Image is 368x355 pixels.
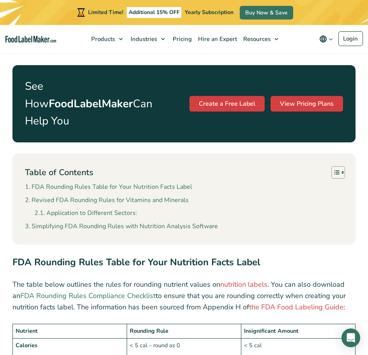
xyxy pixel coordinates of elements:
p: Table of Contents [25,167,93,179]
span: Yearly Subscription [185,9,234,16]
a: Simplifying FDA Rounding Rules with Nutrition Analysis Software [25,222,218,232]
div: Open Intercom Messenger [341,328,360,347]
a: Revised FDA Rounding Rules for Vitamins and Minerals [25,195,189,206]
a: Application to Different Sectors: [34,208,137,218]
a: Products [87,25,127,53]
a: Create a Free Label [189,96,265,112]
a: Login [338,31,363,46]
span: Pricing [170,35,193,43]
span: Resources [241,35,271,43]
strong: Calories [16,341,37,349]
a: FDA Rounding Rules Table for Your Nutrition Facts Label [25,182,192,192]
button: Change language [314,31,338,47]
a: FDA Rounding Rules Compliance Checklist [20,291,156,300]
a: the FDA Food Labeling Guide [249,302,343,312]
strong: Rounding Rule [130,327,168,335]
strong: FoodLabelMaker [49,96,133,111]
a: View Pricing Plans [271,96,343,112]
a: Industries [127,25,169,53]
a: Resources [239,25,282,53]
span: Limited Time! [88,9,123,16]
p: See How Can Help You [25,78,161,130]
p: The table below outlines the rules for rounding nutrient values on . You can also download an to ... [12,279,356,312]
strong: Insignificant Amount [244,327,299,335]
strong: Nutrient [16,327,38,335]
span: Additional 15% OFF [127,7,182,18]
span: Hire an Expert [196,35,238,43]
a: Hire an Expert [194,25,239,53]
a: Buy Now & Save [240,6,293,20]
a: nutrition labels [220,280,267,289]
span: Industries [128,35,158,43]
a: Food Label Maker homepage [5,36,56,43]
span: Products [89,35,116,43]
a: Pricing [169,25,194,53]
a: Toggle Table of Content [326,166,343,179]
strong: FDA Rounding Rules Table for Your Nutrition Facts Label [12,256,260,268]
